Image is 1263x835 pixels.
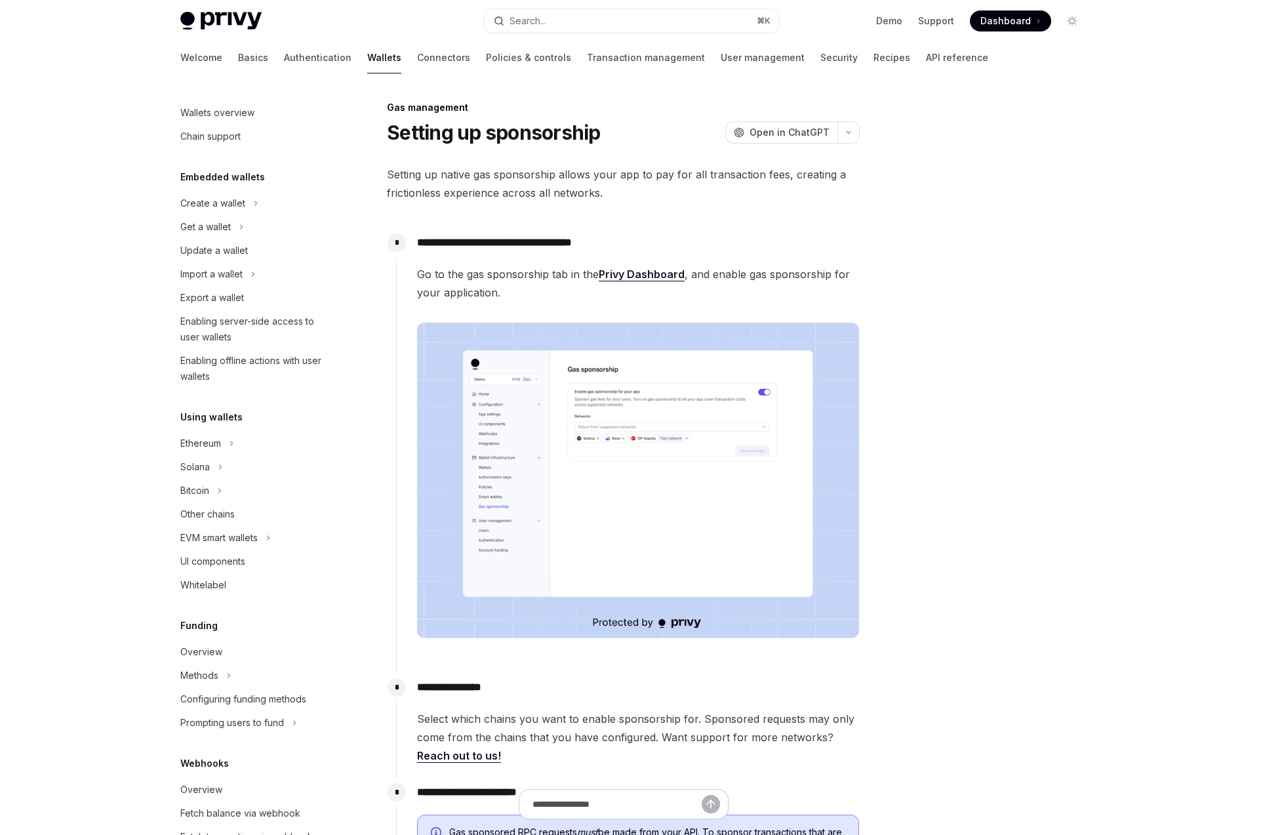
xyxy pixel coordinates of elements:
a: Whitelabel [170,573,338,597]
div: Fetch balance via webhook [180,805,300,821]
button: Send message [702,795,720,813]
span: Open in ChatGPT [750,126,830,139]
a: Export a wallet [170,286,338,310]
div: Export a wallet [180,290,244,306]
a: Connectors [417,42,470,73]
div: Ethereum [180,436,221,451]
a: User management [721,42,805,73]
button: Toggle EVM smart wallets section [170,526,338,550]
div: Enabling server-side access to user wallets [180,314,330,345]
a: Security [820,42,858,73]
h5: Funding [180,618,218,634]
a: Other chains [170,502,338,526]
button: Toggle Ethereum section [170,432,338,455]
h1: Setting up sponsorship [387,121,601,144]
a: Wallets overview [170,101,338,125]
span: Dashboard [980,14,1031,28]
div: Import a wallet [180,266,243,282]
button: Toggle dark mode [1062,10,1083,31]
a: Fetch balance via webhook [170,802,338,825]
div: Search... [510,13,546,29]
a: Reach out to us! [417,749,501,763]
button: Toggle Methods section [170,664,338,687]
div: EVM smart wallets [180,530,258,546]
a: Basics [238,42,268,73]
a: Demo [876,14,902,28]
a: Enabling server-side access to user wallets [170,310,338,349]
a: Dashboard [970,10,1051,31]
a: Enabling offline actions with user wallets [170,349,338,388]
div: Bitcoin [180,483,209,499]
h5: Webhooks [180,756,229,771]
a: Recipes [873,42,910,73]
input: Ask a question... [532,790,702,819]
button: Toggle Solana section [170,455,338,479]
button: Toggle Get a wallet section [170,215,338,239]
div: Update a wallet [180,243,248,258]
h5: Using wallets [180,409,243,425]
div: Overview [180,644,222,660]
button: Toggle Import a wallet section [170,262,338,286]
button: Open search [485,9,778,33]
a: Transaction management [587,42,705,73]
a: Overview [170,640,338,664]
div: Methods [180,668,218,683]
button: Open in ChatGPT [725,121,837,144]
button: Toggle Prompting users to fund section [170,711,338,735]
div: Other chains [180,506,235,522]
a: UI components [170,550,338,573]
a: Authentication [284,42,351,73]
span: Select which chains you want to enable sponsorship for. Sponsored requests may only come from the... [417,710,859,765]
a: Wallets [367,42,401,73]
a: Support [918,14,954,28]
div: Configuring funding methods [180,691,306,707]
div: Chain support [180,129,241,144]
div: Solana [180,459,210,475]
div: UI components [180,554,245,569]
div: Wallets overview [180,105,254,121]
a: Configuring funding methods [170,687,338,711]
div: Enabling offline actions with user wallets [180,353,330,384]
a: API reference [926,42,988,73]
span: Setting up native gas sponsorship allows your app to pay for all transaction fees, creating a fri... [387,165,860,202]
a: Chain support [170,125,338,148]
a: Welcome [180,42,222,73]
a: Update a wallet [170,239,338,262]
h5: Embedded wallets [180,169,265,185]
span: ⌘ K [757,16,771,26]
div: Get a wallet [180,219,231,235]
div: Create a wallet [180,195,245,211]
a: Privy Dashboard [599,268,685,281]
button: Toggle Bitcoin section [170,479,338,502]
span: Go to the gas sponsorship tab in the , and enable gas sponsorship for your application. [417,265,859,302]
a: Overview [170,778,338,802]
img: images/gas-sponsorship.png [417,323,859,639]
div: Overview [180,782,222,798]
div: Gas management [387,101,860,114]
div: Prompting users to fund [180,715,284,731]
img: light logo [180,12,262,30]
a: Policies & controls [486,42,571,73]
button: Toggle Create a wallet section [170,192,338,215]
div: Whitelabel [180,577,226,593]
